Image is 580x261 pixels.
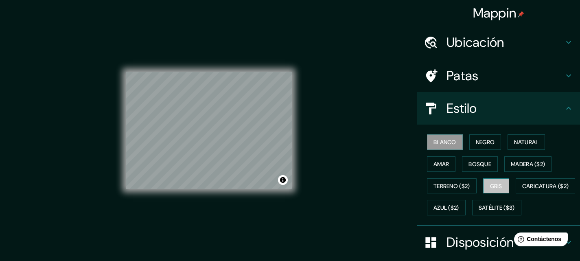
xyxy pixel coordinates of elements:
button: Natural [508,134,545,150]
font: Mappin [473,4,517,22]
font: Negro [476,138,495,146]
font: Natural [514,138,538,146]
font: Ubicación [446,34,504,51]
font: Estilo [446,100,477,117]
div: Ubicación [417,26,580,59]
font: Patas [446,67,479,84]
button: Terreno ($2) [427,178,477,194]
button: Activar o desactivar atribución [278,175,288,185]
button: Bosque [462,156,498,172]
div: Estilo [417,92,580,125]
button: Satélite ($3) [472,200,521,215]
font: Disposición [446,234,514,251]
font: Amar [433,160,449,168]
div: Disposición [417,226,580,259]
font: Gris [490,182,502,190]
img: pin-icon.png [518,11,524,18]
div: Patas [417,59,580,92]
canvas: Mapa [126,72,292,189]
button: Negro [469,134,501,150]
font: Blanco [433,138,456,146]
font: Caricatura ($2) [522,182,569,190]
button: Blanco [427,134,463,150]
button: Madera ($2) [504,156,552,172]
button: Caricatura ($2) [516,178,576,194]
font: Satélite ($3) [479,204,515,212]
button: Gris [483,178,509,194]
button: Amar [427,156,455,172]
button: Azul ($2) [427,200,466,215]
font: Terreno ($2) [433,182,470,190]
font: Azul ($2) [433,204,459,212]
iframe: Lanzador de widgets de ayuda [508,229,571,252]
font: Madera ($2) [511,160,545,168]
font: Bosque [468,160,491,168]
